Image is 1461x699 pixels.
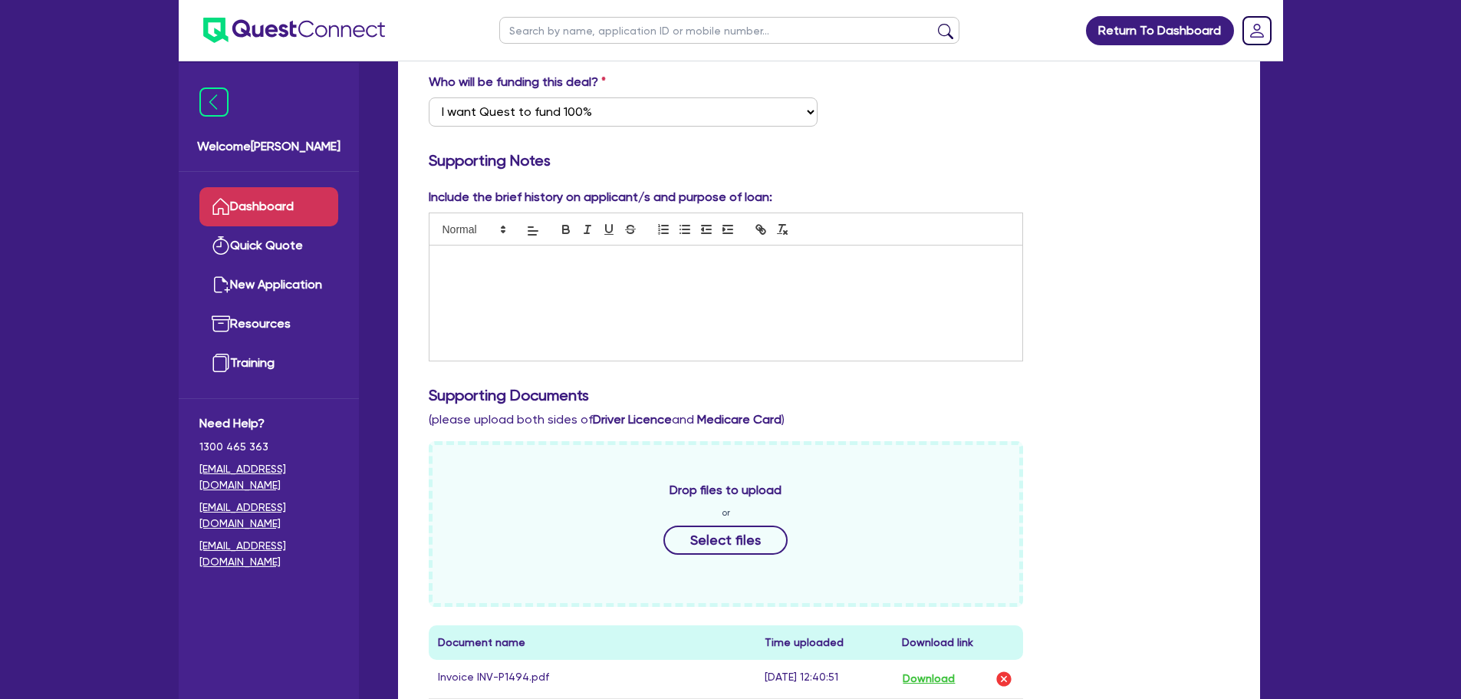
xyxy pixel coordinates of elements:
a: Quick Quote [199,226,338,265]
th: Time uploaded [755,625,893,660]
a: Resources [199,305,338,344]
td: [DATE] 12:40:51 [755,660,893,699]
a: [EMAIL_ADDRESS][DOMAIN_NAME] [199,461,338,493]
span: Drop files to upload [670,481,782,500]
span: or [722,506,730,519]
img: quest-connect-logo-blue [203,18,385,43]
span: 1300 465 363 [199,439,338,455]
span: Need Help? [199,414,338,433]
a: New Application [199,265,338,305]
img: quick-quote [212,236,230,255]
input: Search by name, application ID or mobile number... [499,17,959,44]
img: resources [212,315,230,333]
img: icon-menu-close [199,87,229,117]
span: (please upload both sides of and ) [429,412,785,427]
th: Document name [429,625,756,660]
h3: Supporting Documents [429,386,1229,404]
img: delete-icon [995,670,1013,688]
span: Welcome [PERSON_NAME] [197,137,341,156]
button: Download [902,669,956,689]
td: Invoice INV-P1494.pdf [429,660,756,699]
button: Select files [663,526,788,555]
b: Driver Licence [593,412,672,427]
a: [EMAIL_ADDRESS][DOMAIN_NAME] [199,538,338,570]
label: Include the brief history on applicant/s and purpose of loan: [429,188,772,206]
a: Dropdown toggle [1237,11,1277,51]
a: Training [199,344,338,383]
label: Who will be funding this deal? [429,73,606,91]
b: Medicare Card [697,412,782,427]
img: training [212,354,230,372]
a: Dashboard [199,187,338,226]
th: Download link [893,625,1023,660]
h3: Supporting Notes [429,151,1229,170]
a: Return To Dashboard [1086,16,1234,45]
img: new-application [212,275,230,294]
a: [EMAIL_ADDRESS][DOMAIN_NAME] [199,500,338,532]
